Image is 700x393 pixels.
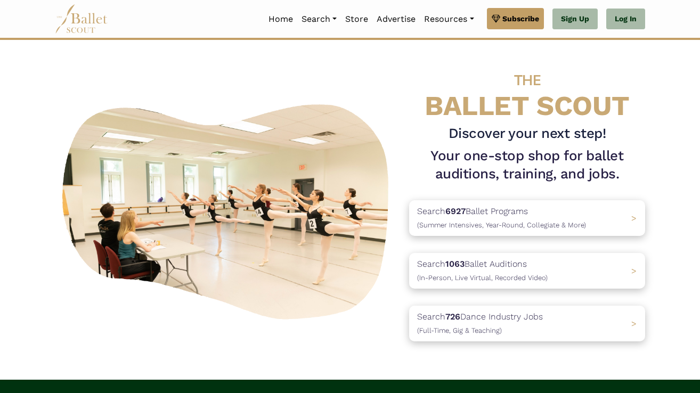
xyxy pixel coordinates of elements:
[417,204,586,232] p: Search Ballet Programs
[631,318,637,329] span: >
[417,310,543,337] p: Search Dance Industry Jobs
[502,13,539,24] span: Subscribe
[297,8,341,30] a: Search
[417,257,548,284] p: Search Ballet Auditions
[631,213,637,223] span: >
[514,71,541,89] span: THE
[55,94,401,325] img: A group of ballerinas talking to each other in a ballet studio
[409,125,645,143] h3: Discover your next step!
[417,326,502,334] span: (Full-Time, Gig & Teaching)
[445,259,465,269] b: 1063
[409,61,645,120] h4: BALLET SCOUT
[420,8,478,30] a: Resources
[417,274,548,282] span: (In-Person, Live Virtual, Recorded Video)
[409,147,645,183] h1: Your one-stop shop for ballet auditions, training, and jobs.
[409,253,645,289] a: Search1063Ballet Auditions(In-Person, Live Virtual, Recorded Video) >
[264,8,297,30] a: Home
[341,8,372,30] a: Store
[445,312,460,322] b: 726
[487,8,544,29] a: Subscribe
[445,206,466,216] b: 6927
[409,200,645,236] a: Search6927Ballet Programs(Summer Intensives, Year-Round, Collegiate & More)>
[409,306,645,341] a: Search726Dance Industry Jobs(Full-Time, Gig & Teaching) >
[606,9,645,30] a: Log In
[552,9,598,30] a: Sign Up
[372,8,420,30] a: Advertise
[631,266,637,276] span: >
[492,13,500,24] img: gem.svg
[417,221,586,229] span: (Summer Intensives, Year-Round, Collegiate & More)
